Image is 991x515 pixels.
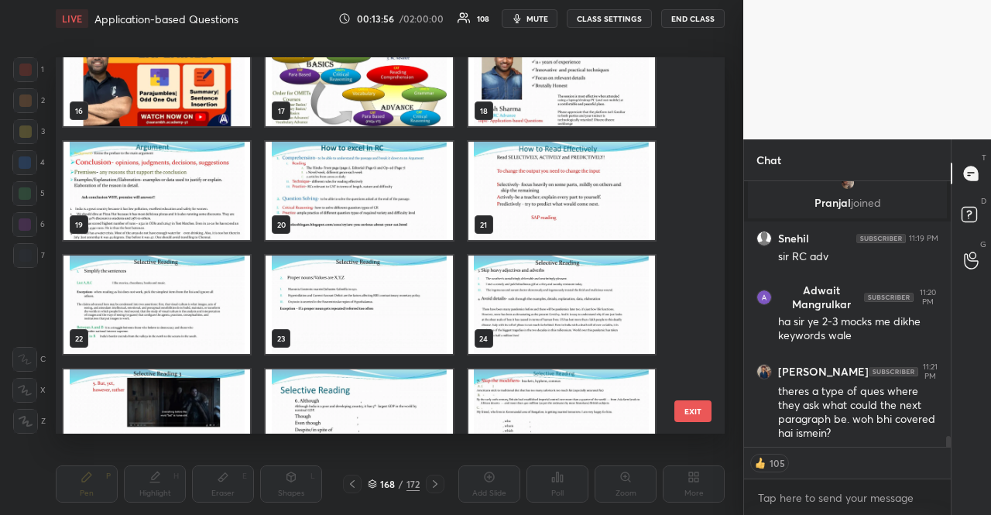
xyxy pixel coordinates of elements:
[757,197,938,209] p: Pranjal
[12,347,46,372] div: C
[13,119,45,144] div: 3
[778,249,938,265] div: sir RC adv
[909,234,938,243] div: 11:19 PM
[13,243,45,268] div: 7
[674,400,712,422] button: EXIT
[757,365,771,379] img: thumbnail.jpg
[12,150,45,175] div: 4
[266,28,452,126] img: 1759599552V47LUE.pdf
[56,9,88,28] div: LIVE
[12,212,45,237] div: 6
[468,28,655,126] img: 1759600036WGZ4R1.pdf
[266,256,452,354] img: 1759600036WGZ4R1.pdf
[980,239,986,250] p: G
[778,314,938,344] div: ha sir ye 2-3 mocks me dikhe keywords wale
[13,409,46,434] div: Z
[921,362,938,381] div: 11:21 PM
[869,367,918,376] img: 4P8fHbbgJtejmAAAAAElFTkSuQmCC
[468,256,655,354] img: 1759600036WGZ4R1.pdf
[12,181,45,206] div: 5
[12,378,46,403] div: X
[63,369,250,468] img: 1759600036WGZ4R1.pdf
[63,142,250,240] img: 1759600036WGZ4R1.pdf
[864,293,914,302] img: 4P8fHbbgJtejmAAAAAElFTkSuQmCC
[757,232,771,245] img: default.png
[266,142,452,240] img: 1759600036WGZ4R1.pdf
[744,139,794,180] p: Chat
[567,9,652,28] button: CLASS SETTINGS
[768,457,787,469] div: 105
[778,283,864,311] h6: Adwait Mangrulkar
[856,234,906,243] img: 4P8fHbbgJtejmAAAAAElFTkSuQmCC
[56,57,698,434] div: grid
[502,9,557,28] button: mute
[982,152,986,163] p: T
[63,256,250,354] img: 1759600036WGZ4R1.pdf
[753,455,768,471] img: thumbs_up.png
[778,365,869,379] h6: [PERSON_NAME]
[468,142,655,240] img: 1759600036WGZ4R1.pdf
[63,28,250,126] img: 1759599552V47LUE.pdf
[526,13,548,24] span: mute
[778,384,938,441] div: theres a type of ques where they ask what could the next paragraph be. woh bhi covered hai ismein?
[406,477,420,491] div: 172
[13,88,45,113] div: 2
[94,12,238,26] h4: Application-based Questions
[266,369,452,468] img: 1759600036WGZ4R1.pdf
[981,195,986,207] p: D
[468,369,655,468] img: 1759600036WGZ4R1.pdf
[13,57,44,82] div: 1
[399,479,403,489] div: /
[744,181,951,447] div: grid
[851,195,881,210] span: joined
[477,15,489,22] div: 108
[661,9,725,28] button: END CLASS
[778,232,809,245] h6: Snehil
[380,479,396,489] div: 168
[840,175,856,191] img: thumbnail.jpg
[917,288,938,307] div: 11:20 PM
[757,290,771,304] img: thumbnail.jpg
